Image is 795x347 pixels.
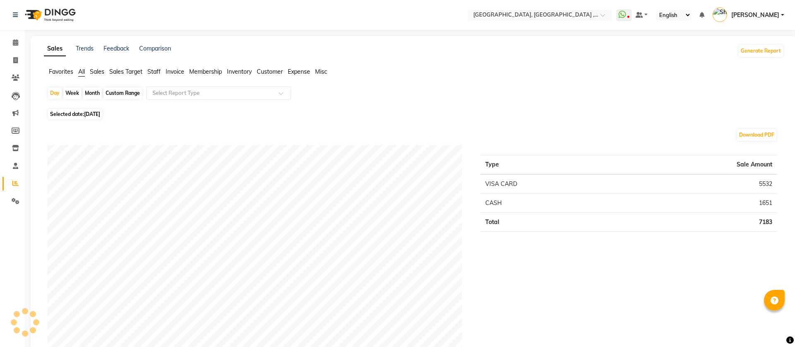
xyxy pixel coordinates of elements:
td: 7183 [622,213,777,232]
td: VISA CARD [480,174,622,194]
span: Sales [90,68,104,75]
span: [PERSON_NAME] [731,11,779,19]
button: Generate Report [739,45,783,57]
span: Staff [147,68,161,75]
span: Misc [315,68,327,75]
span: Sales Target [109,68,142,75]
button: Download PDF [737,129,776,141]
div: Custom Range [104,87,142,99]
span: Customer [257,68,283,75]
span: All [78,68,85,75]
span: Membership [189,68,222,75]
td: 1651 [622,194,777,213]
td: Total [480,213,622,232]
div: Month [83,87,102,99]
span: Favorites [49,68,73,75]
a: Trends [76,45,94,52]
span: Inventory [227,68,252,75]
th: Sale Amount [622,155,777,175]
img: logo [21,3,78,27]
span: [DATE] [84,111,100,117]
a: Feedback [104,45,129,52]
a: Comparison [139,45,171,52]
div: Week [63,87,81,99]
span: Expense [288,68,310,75]
span: Selected date: [48,109,102,119]
th: Type [480,155,622,175]
td: CASH [480,194,622,213]
img: Shahram [713,7,727,22]
td: 5532 [622,174,777,194]
a: Sales [44,41,66,56]
div: Day [48,87,62,99]
span: Invoice [166,68,184,75]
